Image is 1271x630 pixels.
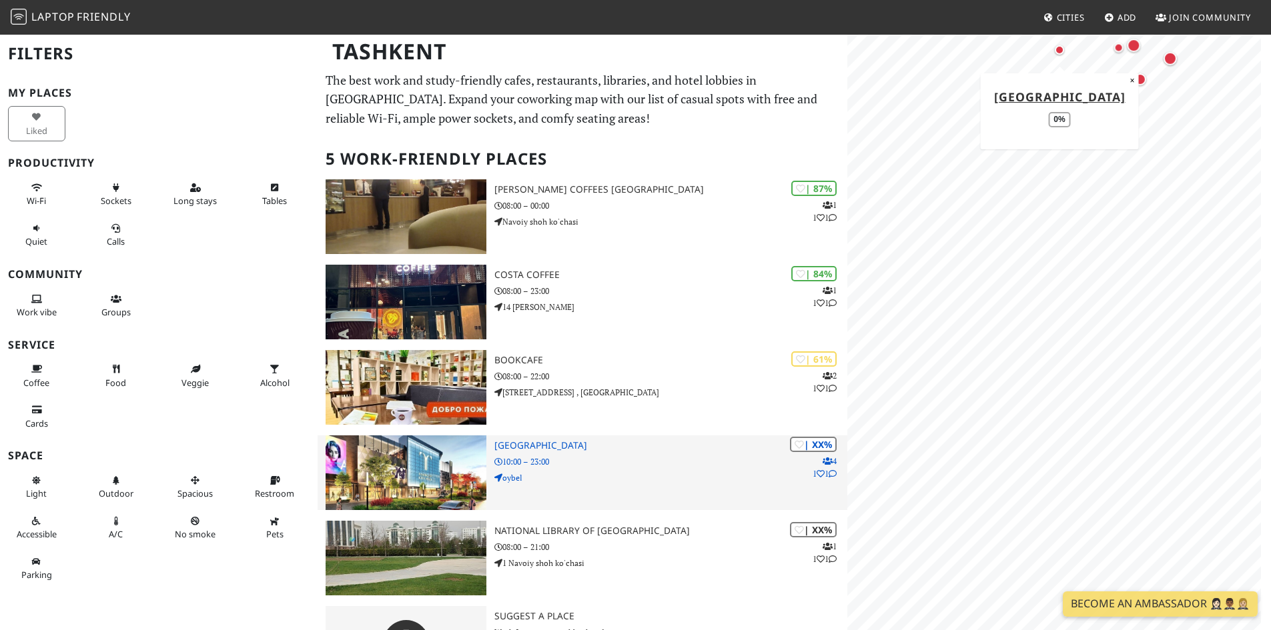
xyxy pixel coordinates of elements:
h3: Costa Coffee [494,269,847,281]
img: Tashkent City Mall [326,435,486,510]
span: Stable Wi-Fi [27,195,46,207]
img: National Library of Uzbekistan [326,521,486,595]
div: Map marker [1161,49,1180,67]
span: Cities [1057,11,1085,23]
p: Navoiy shoh ko'chasi [494,215,847,228]
a: Costa Coffee | 84% 111 Costa Coffee 08:00 – 23:00 14 [PERSON_NAME] [318,265,847,339]
div: | 87% [791,181,837,196]
div: | 84% [791,266,837,281]
a: Join Community [1150,5,1256,29]
div: | 61% [791,351,837,367]
img: Gloria Jean's Coffees Tashkent [326,179,486,254]
span: Friendly [77,9,130,24]
button: Restroom [246,469,304,505]
a: Gloria Jean's Coffees Tashkent | 87% 111 [PERSON_NAME] Coffees [GEOGRAPHIC_DATA] 08:00 – 00:00 Na... [318,179,847,254]
p: 14 [PERSON_NAME] [494,301,847,313]
a: Become an Ambassador 🤵🏻‍♀️🤵🏾‍♂️🤵🏼‍♀️ [1063,591,1258,617]
p: 08:00 – 00:00 [494,199,847,212]
h3: BookCafe [494,355,847,366]
span: Pet friendly [266,528,284,540]
button: Sockets [87,177,145,212]
img: BookCafe [326,350,486,425]
p: 1 1 1 [813,284,837,309]
a: [GEOGRAPHIC_DATA] [994,89,1126,105]
button: Quiet [8,217,65,253]
h2: Filters [8,33,310,74]
button: No smoke [167,510,224,545]
button: Parking [8,551,65,586]
h3: Service [8,339,310,351]
h2: 5 Work-Friendly Places [326,139,839,179]
p: 1 1 1 [813,199,837,224]
h1: Tashkent [322,33,845,70]
p: 2 1 1 [813,369,837,395]
span: Video/audio calls [107,235,125,247]
span: Smoke free [175,528,216,540]
a: Add [1099,5,1142,29]
button: Groups [87,288,145,323]
img: Costa Coffee [326,265,486,339]
p: 08:00 – 21:00 [494,541,847,553]
button: Food [87,358,145,393]
span: Coffee [23,377,49,389]
p: The best work and study-friendly cafes, restaurants, libraries, and hotel lobbies in [GEOGRAPHIC_... [326,71,839,128]
h3: Community [8,268,310,281]
span: Long stays [173,195,217,207]
a: Tashkent City Mall | XX% 411 [GEOGRAPHIC_DATA] 10:00 – 23:00 oybel [318,435,847,510]
p: 08:00 – 22:00 [494,370,847,383]
button: Tables [246,177,304,212]
div: 0% [1048,112,1070,127]
span: Work-friendly tables [262,195,287,207]
button: A/C [87,510,145,545]
button: Light [8,469,65,505]
h3: National Library of [GEOGRAPHIC_DATA] [494,525,847,537]
span: People working [17,306,57,318]
div: Map marker [1124,36,1143,55]
p: 08:00 – 23:00 [494,285,847,297]
span: Accessible [17,528,57,540]
p: [STREET_ADDRESS] , [GEOGRAPHIC_DATA] [494,386,847,399]
img: LaptopFriendly [11,9,27,25]
p: 1 Navoiy shoh ko'chasi [494,557,847,569]
p: 4 1 1 [813,455,837,480]
a: Cities [1038,5,1090,29]
button: Veggie [167,358,224,393]
button: Spacious [167,469,224,505]
h3: [PERSON_NAME] Coffees [GEOGRAPHIC_DATA] [494,184,847,195]
p: oybel [494,471,847,484]
button: Accessible [8,510,65,545]
h3: Suggest a Place [494,611,847,622]
span: Join Community [1169,11,1251,23]
button: Cards [8,399,65,434]
h3: [GEOGRAPHIC_DATA] [494,440,847,451]
span: Laptop [31,9,75,24]
span: Add [1118,11,1137,23]
button: Coffee [8,358,65,393]
span: Power sockets [101,195,131,207]
div: Map marker [1111,39,1127,55]
h3: My Places [8,87,310,99]
div: Map marker [1051,42,1068,58]
button: Alcohol [246,358,304,393]
div: Map marker [1132,71,1149,88]
button: Wi-Fi [8,177,65,212]
a: LaptopFriendly LaptopFriendly [11,6,131,29]
a: National Library of Uzbekistan | XX% 111 National Library of [GEOGRAPHIC_DATA] 08:00 – 21:00 1 Na... [318,521,847,595]
div: | XX% [790,522,837,537]
span: Quiet [25,235,47,247]
span: Food [105,377,126,389]
button: Work vibe [8,288,65,323]
button: Outdoor [87,469,145,505]
a: BookCafe | 61% 211 BookCafe 08:00 – 22:00 [STREET_ADDRESS] , [GEOGRAPHIC_DATA] [318,350,847,425]
span: Natural light [26,487,47,499]
span: Spacious [177,487,213,499]
h3: Productivity [8,157,310,169]
span: Group tables [101,306,131,318]
span: Credit cards [25,417,48,429]
span: Veggie [181,377,209,389]
div: | XX% [790,437,837,452]
h3: Space [8,449,310,462]
button: Long stays [167,177,224,212]
span: Parking [21,569,52,581]
p: 10:00 – 23:00 [494,455,847,468]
